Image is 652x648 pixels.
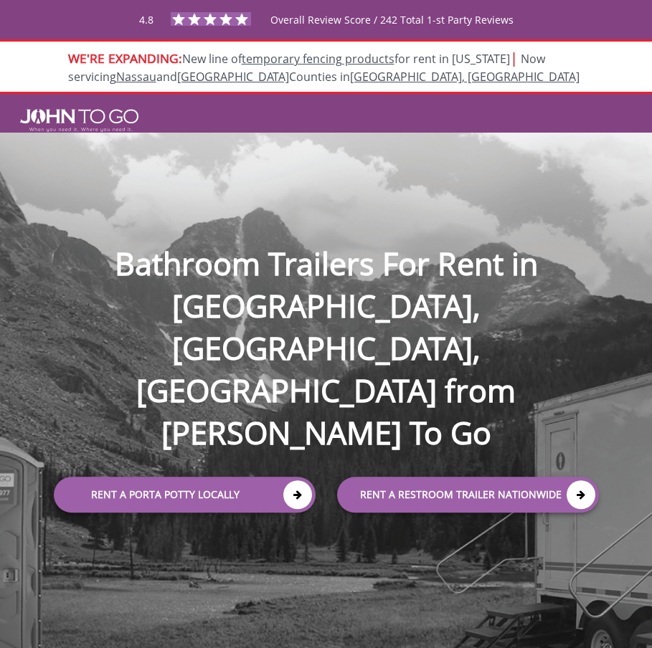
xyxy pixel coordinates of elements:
[39,196,613,454] h1: Bathroom Trailers For Rent in [GEOGRAPHIC_DATA], [GEOGRAPHIC_DATA], [GEOGRAPHIC_DATA] from [PERSO...
[20,109,138,132] img: JOHN to go
[177,69,289,85] a: [GEOGRAPHIC_DATA]
[68,49,182,67] span: WE'RE EXPANDING:
[350,69,580,85] a: [GEOGRAPHIC_DATA], [GEOGRAPHIC_DATA]
[116,69,156,85] a: Nassau
[510,48,518,67] span: |
[139,13,153,27] span: 4.8
[337,477,599,513] a: rent a RESTROOM TRAILER Nationwide
[68,51,580,85] span: New line of for rent in [US_STATE]
[54,477,316,513] a: Rent a Porta Potty Locally
[270,13,514,55] span: Overall Review Score / 242 Total 1-st Party Reviews
[242,51,394,67] a: temporary fencing products
[68,51,580,85] span: Now servicing and Counties in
